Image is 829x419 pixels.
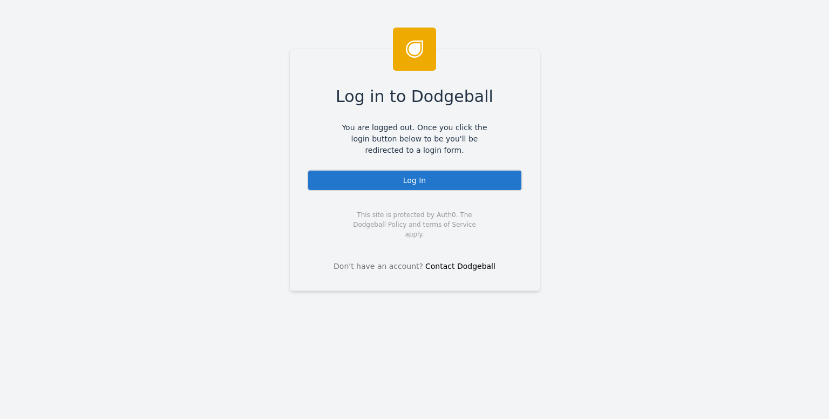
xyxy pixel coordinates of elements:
span: Log in to Dodgeball [336,84,493,109]
span: This site is protected by Auth0. The Dodgeball Policy and terms of Service apply. [344,210,486,239]
div: Log In [307,170,522,191]
span: You are logged out. Once you click the login button below to be you'll be redirected to a login f... [334,122,495,156]
span: Don't have an account? [334,261,423,272]
a: Contact Dodgeball [425,262,495,271]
